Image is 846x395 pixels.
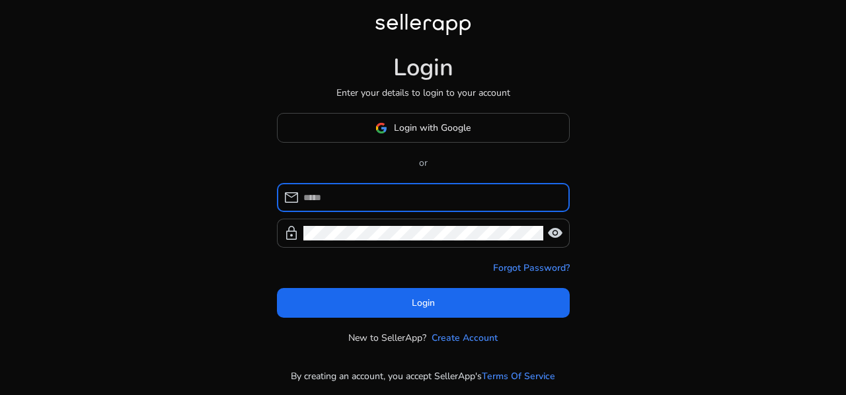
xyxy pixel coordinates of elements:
p: New to SellerApp? [348,331,426,345]
button: Login [277,288,570,318]
h1: Login [393,54,453,82]
p: Enter your details to login to your account [336,86,510,100]
span: visibility [547,225,563,241]
span: lock [284,225,299,241]
span: Login with Google [394,121,471,135]
a: Terms Of Service [482,369,555,383]
a: Create Account [432,331,498,345]
p: or [277,156,570,170]
span: Login [412,296,435,310]
button: Login with Google [277,113,570,143]
a: Forgot Password? [493,261,570,275]
span: mail [284,190,299,205]
img: google-logo.svg [375,122,387,134]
